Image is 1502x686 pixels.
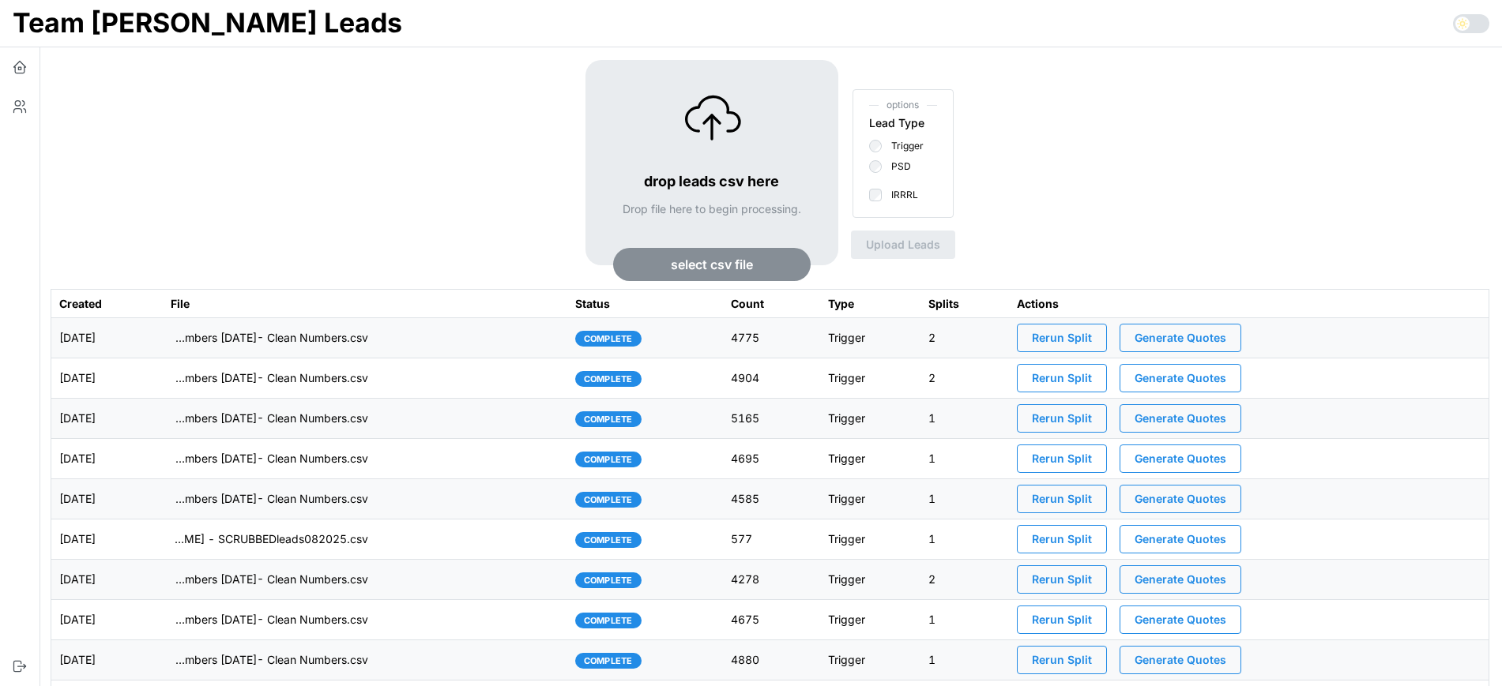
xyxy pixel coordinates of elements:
span: options [869,98,937,113]
label: IRRRL [882,189,918,201]
td: 2 [920,358,1009,399]
td: Trigger [820,439,920,479]
span: Generate Quotes [1135,566,1226,593]
button: Generate Quotes [1120,324,1241,352]
td: 4585 [723,479,820,519]
p: imports/[PERSON_NAME]/1759335094342-TU Master List With Numbers [DATE]- Clean Numbers.csv [171,572,368,587]
span: Rerun Split [1032,324,1092,351]
button: Generate Quotes [1120,565,1241,594]
span: Rerun Split [1032,365,1092,392]
span: Rerun Split [1032,485,1092,512]
button: Rerun Split [1017,605,1107,634]
td: Trigger [820,318,920,358]
td: 577 [723,519,820,560]
span: Upload Leads [866,231,940,258]
button: Rerun Split [1017,485,1107,513]
td: 1 [920,439,1009,479]
span: complete [584,573,633,587]
th: Status [567,290,723,318]
span: complete [584,533,633,547]
td: 1 [920,640,1009,680]
td: 4880 [723,640,820,680]
span: Rerun Split [1032,526,1092,553]
label: PSD [882,160,911,173]
span: Rerun Split [1032,606,1092,633]
p: imports/[PERSON_NAME]/1759242095171-TU Master List With Numbers [DATE]- Clean Numbers.csv [171,612,368,628]
td: 2 [920,560,1009,600]
th: Actions [1009,290,1489,318]
button: Upload Leads [851,231,955,259]
td: 4695 [723,439,820,479]
span: Generate Quotes [1135,445,1226,472]
button: Rerun Split [1017,646,1107,674]
p: imports/[PERSON_NAME]/1759335094342-[PERSON_NAME] - SCRUBBEDleads082025.csv [171,531,368,547]
td: Trigger [820,479,920,519]
span: Generate Quotes [1135,405,1226,432]
button: Generate Quotes [1120,525,1241,553]
td: 1 [920,479,1009,519]
span: complete [584,332,633,346]
span: complete [584,452,633,467]
button: select csv file [613,248,811,281]
span: complete [584,493,633,507]
th: Created [51,290,163,318]
span: complete [584,412,633,426]
td: [DATE] [51,560,163,600]
p: imports/[PERSON_NAME]/1759412830855-TU Master List With Numbers [DATE]- Clean Numbers.csv [171,491,368,507]
td: Trigger [820,399,920,439]
button: Rerun Split [1017,404,1107,433]
p: imports/[PERSON_NAME]/1759926399879-TU Master List With Numbers [DATE]- Clean Numbers.csv [171,330,368,346]
td: [DATE] [51,640,163,680]
td: [DATE] [51,439,163,479]
p: imports/[PERSON_NAME]/1759153699897-TU Master List With Numbers [DATE]- Clean Numbers.csv [171,652,368,668]
td: 1 [920,600,1009,640]
span: complete [584,654,633,668]
div: Lead Type [869,114,924,132]
button: Rerun Split [1017,525,1107,553]
span: Generate Quotes [1135,526,1226,553]
span: Rerun Split [1032,647,1092,673]
span: Generate Quotes [1135,365,1226,392]
p: imports/[PERSON_NAME]/1759846466550-TU Master List With Numbers [DATE]- Clean Numbers.csv [171,370,368,386]
th: File [163,290,567,318]
td: Trigger [820,560,920,600]
td: 1 [920,399,1009,439]
p: imports/[PERSON_NAME]/1759501758290-TU Master List With Numbers [DATE]- Clean Numbers.csv [171,451,368,467]
td: 4775 [723,318,820,358]
td: [DATE] [51,399,163,439]
span: Generate Quotes [1135,606,1226,633]
th: Count [723,290,820,318]
label: Trigger [882,140,924,152]
td: Trigger [820,519,920,560]
span: Generate Quotes [1135,647,1226,673]
td: Trigger [820,640,920,680]
p: imports/[PERSON_NAME]/1759751763159-TU Master List With Numbers [DATE]- Clean Numbers.csv [171,410,368,426]
th: Splits [920,290,1009,318]
td: Trigger [820,358,920,399]
button: Rerun Split [1017,364,1107,392]
td: [DATE] [51,358,163,399]
span: Rerun Split [1032,405,1092,432]
button: Generate Quotes [1120,444,1241,473]
td: 1 [920,519,1009,560]
button: Generate Quotes [1120,364,1241,392]
td: [DATE] [51,600,163,640]
td: 2 [920,318,1009,358]
span: complete [584,372,633,386]
td: [DATE] [51,519,163,560]
span: Generate Quotes [1135,485,1226,512]
td: 5165 [723,399,820,439]
td: Trigger [820,600,920,640]
span: Rerun Split [1032,566,1092,593]
span: Rerun Split [1032,445,1092,472]
td: [DATE] [51,318,163,358]
span: Generate Quotes [1135,324,1226,351]
button: Rerun Split [1017,324,1107,352]
button: Rerun Split [1017,444,1107,473]
td: 4904 [723,358,820,399]
span: complete [584,613,633,628]
th: Type [820,290,920,318]
button: Rerun Split [1017,565,1107,594]
button: Generate Quotes [1120,605,1241,634]
td: 4278 [723,560,820,600]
